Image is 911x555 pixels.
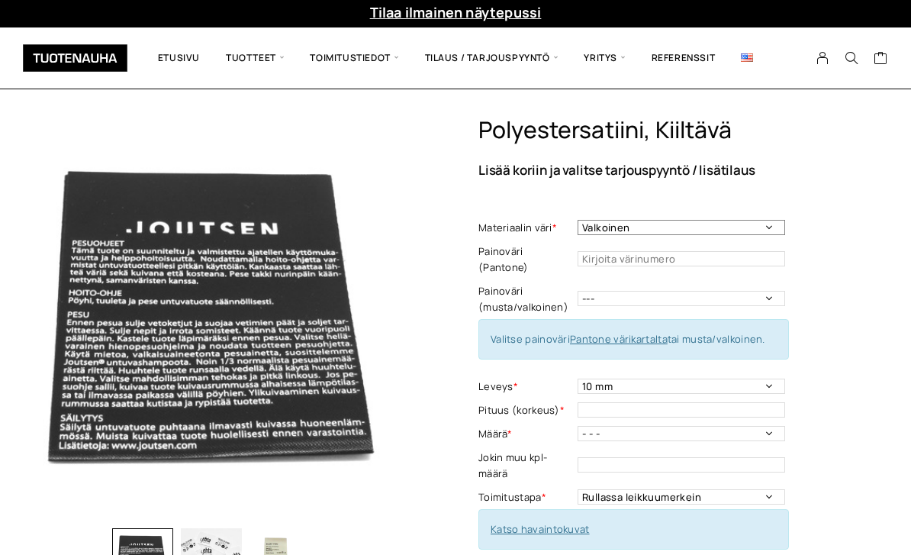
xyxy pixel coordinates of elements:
span: Toimitustiedot [297,39,411,77]
input: Kirjoita värinumero [578,251,785,266]
a: Pantone värikartalta [570,332,668,346]
a: Cart [874,50,888,69]
button: Search [837,51,866,65]
a: Referenssit [639,39,729,77]
a: Katso havaintokuvat [491,522,590,536]
label: Leveys [478,379,574,395]
label: Painoväri (Pantone) [478,244,574,276]
label: Pituus (korkeus) [478,402,574,418]
h1: Polyestersatiini, kiiltävä [478,116,902,144]
a: My Account [808,51,838,65]
a: Etusivu [145,39,213,77]
img: English [741,53,753,62]
label: Painoväri (musta/valkoinen) [478,283,574,315]
label: Jokin muu kpl-määrä [478,450,574,482]
p: Lisää koriin ja valitse tarjouspyyntö / lisätilaus [478,163,902,176]
img: Tuotenauha - Polyesterisatiini kiiltävä [9,116,414,521]
span: Yritys [571,39,638,77]
span: Tuotteet [213,39,297,77]
span: Valitse painoväri tai musta/valkoinen. [491,332,765,346]
label: Materiaalin väri [478,220,574,236]
span: Tilaus / Tarjouspyyntö [412,39,571,77]
a: Tilaa ilmainen näytepussi [370,3,542,21]
label: Toimitustapa [478,489,574,505]
label: Määrä [478,426,574,442]
img: Tuotenauha Oy [23,44,127,72]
